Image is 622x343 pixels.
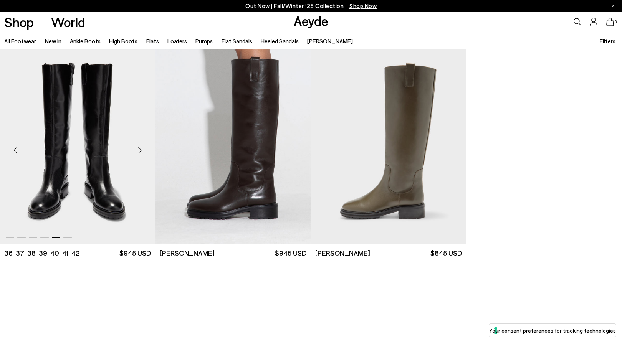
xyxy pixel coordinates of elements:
[167,38,187,45] a: Loafers
[614,20,618,24] span: 0
[51,15,85,29] a: World
[489,327,616,335] label: Your consent preferences for tracking technologies
[155,49,311,244] a: Next slide Previous slide
[311,49,466,244] a: Next slide Previous slide
[275,248,306,258] span: $945 USD
[4,15,34,29] a: Shop
[349,2,377,9] span: Navigate to /collections/new-in
[16,248,24,258] li: 37
[307,38,353,45] a: [PERSON_NAME]
[155,49,311,244] img: Henry Knee-High Boots
[27,248,36,258] li: 38
[606,18,614,26] a: 0
[45,38,61,45] a: New In
[39,248,47,258] li: 39
[430,248,462,258] span: $845 USD
[71,248,79,258] li: 42
[245,1,377,11] p: Out Now | Fall/Winter ‘25 Collection
[109,38,137,45] a: High Boots
[311,244,466,262] a: [PERSON_NAME] $845 USD
[70,38,101,45] a: Ankle Boots
[4,248,77,258] ul: variant
[128,139,151,162] div: Next slide
[4,38,36,45] a: All Footwear
[600,38,615,45] span: Filters
[311,49,466,244] div: 1 / 6
[311,49,466,244] img: Henry Knee-High Boots
[119,248,151,258] span: $945 USD
[261,38,299,45] a: Heeled Sandals
[4,139,27,162] div: Previous slide
[195,38,213,45] a: Pumps
[155,49,311,244] div: 6 / 6
[50,248,59,258] li: 40
[160,248,215,258] span: [PERSON_NAME]
[222,38,252,45] a: Flat Sandals
[294,13,328,29] a: Aeyde
[62,248,68,258] li: 41
[315,248,370,258] span: [PERSON_NAME]
[155,244,311,262] a: [PERSON_NAME] $945 USD
[489,324,616,337] button: Your consent preferences for tracking technologies
[146,38,159,45] a: Flats
[4,248,13,258] li: 36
